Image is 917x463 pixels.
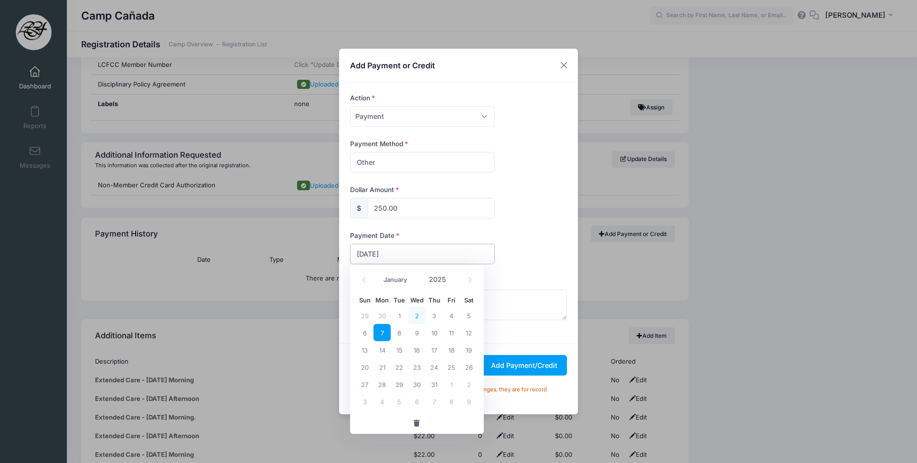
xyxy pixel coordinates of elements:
div: $ [350,198,368,218]
input: Year [424,272,455,286]
span: July 12, 2025 [460,324,477,341]
span: August 6, 2025 [408,393,426,410]
span: Tue [391,297,408,303]
button: Close [555,57,573,74]
span: July 29, 2025 [391,376,408,393]
span: July 3, 2025 [426,307,443,324]
label: Action [350,93,375,103]
span: July 31, 2025 [426,376,443,393]
span: July 7, 2025 [373,324,391,341]
input: mm/dd/yyyy [350,244,495,264]
span: July 2, 2025 [408,307,426,324]
span: July 21, 2025 [373,358,391,376]
input: xxx.xx [367,198,495,218]
span: August 5, 2025 [391,393,408,410]
span: July 23, 2025 [408,358,426,376]
span: July 24, 2025 [426,358,443,376]
span: July 6, 2025 [356,324,373,341]
span: Mon [373,297,391,303]
span: Sun [356,297,373,303]
span: July 4, 2025 [443,307,460,324]
label: Dollar Amount [350,185,399,194]
span: Wed [408,297,426,303]
span: July 22, 2025 [391,358,408,376]
span: July 19, 2025 [460,341,477,358]
span: July 20, 2025 [356,358,373,376]
span: August 1, 2025 [443,376,460,393]
span: August 3, 2025 [356,393,373,410]
span: July 11, 2025 [443,324,460,341]
span: August 4, 2025 [373,393,391,410]
span: July 28, 2025 [373,376,391,393]
span: August 2, 2025 [460,376,477,393]
select: Month [379,273,421,286]
span: July 14, 2025 [373,341,391,358]
span: July 27, 2025 [356,376,373,393]
label: Payment Method [350,139,408,149]
span: July 9, 2025 [408,324,426,341]
span: July 25, 2025 [443,358,460,376]
span: Thu [426,297,443,303]
span: July 13, 2025 [356,341,373,358]
span: Fri [443,297,460,303]
h4: Add Payment or Credit [350,60,435,71]
span: July 26, 2025 [460,358,477,376]
span: July 5, 2025 [460,307,477,324]
span: July 15, 2025 [391,341,408,358]
span: July 1, 2025 [391,307,408,324]
span: August 7, 2025 [426,393,443,410]
button: Add Payment/Credit [481,355,567,376]
span: July 17, 2025 [426,341,443,358]
span: July 18, 2025 [443,341,460,358]
span: Sat [460,297,477,303]
label: Payment Date [350,231,400,240]
span: July 16, 2025 [408,341,426,358]
span: July 10, 2025 [426,324,443,341]
span: August 8, 2025 [443,393,460,410]
span: July 30, 2025 [408,376,426,393]
span: June 29, 2025 [356,307,373,324]
span: June 30, 2025 [373,307,391,324]
span: July 8, 2025 [391,324,408,341]
span: August 9, 2025 [460,393,477,410]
